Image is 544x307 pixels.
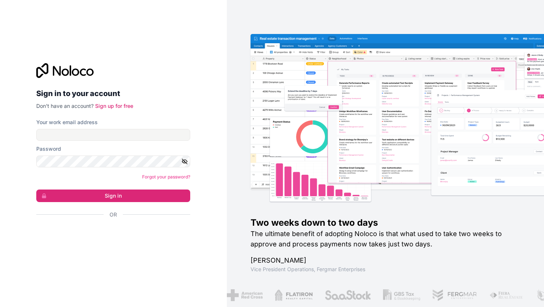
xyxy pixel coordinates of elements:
button: Sign in [36,190,190,202]
img: /assets/gbstax-C-GtDUiK.png [383,289,421,301]
input: Email address [36,129,190,141]
img: /assets/american-red-cross-BAupjrZR.png [227,289,263,301]
h2: Sign in to your account [36,87,190,100]
label: Your work email address [36,119,98,126]
img: /assets/fiera-fwj2N5v4.png [489,289,524,301]
a: Sign up for free [95,103,133,109]
input: Password [36,156,190,167]
h1: Two weeks down to two days [251,217,521,229]
h1: [PERSON_NAME] [251,255,521,266]
img: /assets/flatiron-C8eUkumj.png [275,289,313,301]
h2: The ultimate benefit of adopting Noloco is that what used to take two weeks to approve and proces... [251,229,521,249]
a: Forgot your password? [142,174,190,180]
span: Don't have an account? [36,103,94,109]
span: Or [110,211,117,218]
iframe: Sign in with Google Button [33,226,188,243]
img: /assets/saastock-C6Zbiodz.png [325,289,371,301]
img: /assets/fergmar-CudnrXN5.png [432,289,477,301]
label: Password [36,145,61,153]
h1: Vice President Operations , Fergmar Enterprises [251,266,521,273]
